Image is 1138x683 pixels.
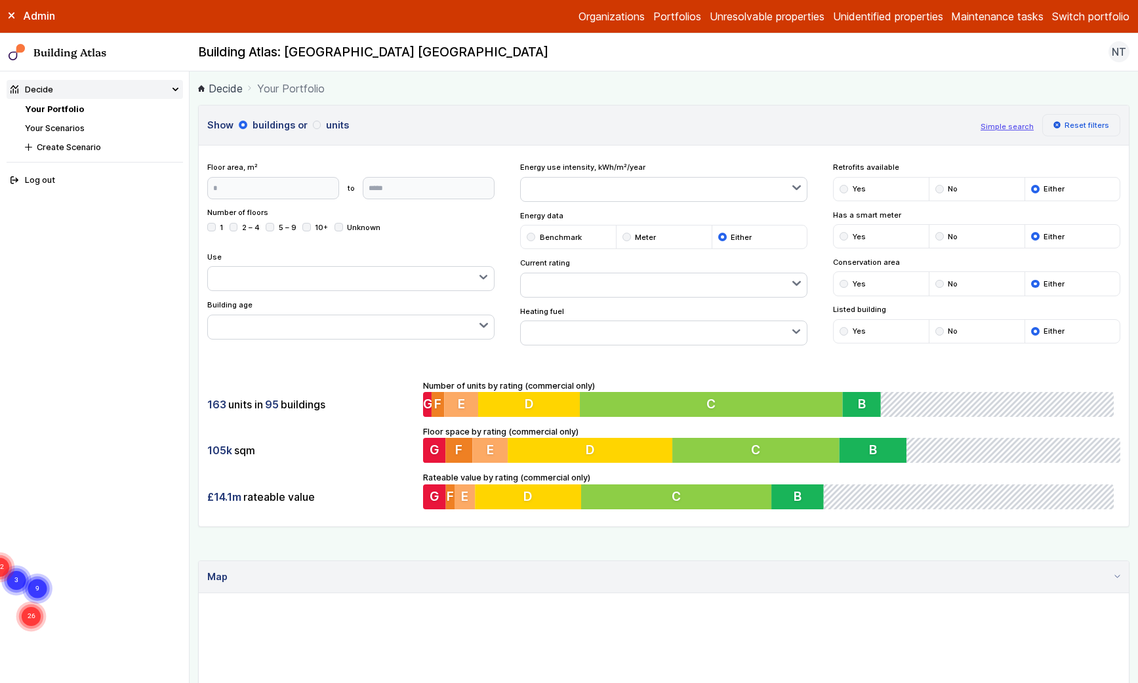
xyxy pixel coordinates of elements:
[7,171,183,190] button: Log out
[709,396,718,412] span: C
[432,392,445,417] button: F
[751,442,760,458] span: C
[434,396,441,412] span: F
[430,488,439,504] span: G
[455,442,462,458] span: F
[710,9,824,24] a: Unresolvable properties
[1112,44,1126,60] span: NT
[674,488,683,504] span: C
[207,397,226,412] span: 163
[862,396,870,412] span: B
[579,9,645,24] a: Organizations
[10,83,53,96] div: Decide
[207,484,415,509] div: rateable value
[9,44,26,61] img: main-0bbd2752.svg
[520,258,808,298] div: Current rating
[524,488,533,504] span: D
[207,162,495,199] div: Floor area, m²
[833,210,1121,220] span: Has a smart meter
[207,443,232,458] span: 105k
[446,484,455,509] button: F
[207,490,241,504] span: £14.1m
[520,210,808,250] div: Energy data
[207,252,495,292] div: Use
[672,438,840,463] button: C
[423,438,445,463] button: G
[429,442,439,458] span: G
[833,257,1121,267] span: Conservation area
[486,442,493,458] span: E
[581,392,847,417] button: C
[981,121,1034,132] button: Simple search
[423,380,1121,418] div: Number of units by rating (commercial only)
[207,118,972,132] h3: Show
[444,392,478,417] button: E
[423,425,1121,463] div: Floor space by rating (commercial only)
[1052,9,1129,24] button: Switch portfolio
[869,442,877,458] span: B
[951,9,1044,24] a: Maintenance tasks
[7,80,183,99] summary: Decide
[478,392,581,417] button: D
[520,306,808,346] div: Heating fuel
[582,484,775,509] button: C
[198,81,243,96] a: Decide
[207,300,495,340] div: Building age
[797,488,805,504] span: B
[847,392,885,417] button: B
[520,162,808,202] div: Energy use intensity, kWh/m²/year
[198,44,548,61] h2: Building Atlas: [GEOGRAPHIC_DATA] [GEOGRAPHIC_DATA]
[25,104,84,114] a: Your Portfolio
[775,484,827,509] button: B
[207,207,495,243] div: Number of floors
[1108,41,1129,62] button: NT
[445,438,472,463] button: F
[257,81,325,96] span: Your Portfolio
[447,488,454,504] span: F
[207,392,415,417] div: units in buildings
[207,438,415,463] div: sqm
[458,396,465,412] span: E
[508,438,672,463] button: D
[455,484,476,509] button: E
[833,162,1121,172] span: Retrofits available
[199,561,1129,593] summary: Map
[265,397,279,412] span: 95
[653,9,701,24] a: Portfolios
[585,442,594,458] span: D
[21,138,183,157] button: Create Scenario
[840,438,906,463] button: B
[476,484,582,509] button: D
[423,484,446,509] button: G
[423,396,433,412] span: G
[207,177,495,199] form: to
[525,396,535,412] span: D
[461,488,468,504] span: E
[472,438,508,463] button: E
[1042,114,1121,136] button: Reset filters
[25,123,85,133] a: Your Scenarios
[833,9,943,24] a: Unidentified properties
[423,471,1121,509] div: Rateable value by rating (commercial only)
[833,304,1121,315] span: Listed building
[423,392,432,417] button: G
